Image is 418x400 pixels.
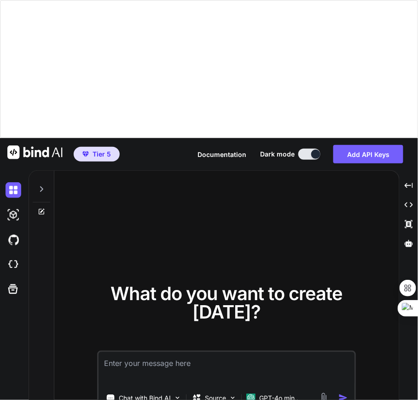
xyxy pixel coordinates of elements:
[6,257,21,272] img: cloudideIcon
[110,282,343,323] span: What do you want to create [DATE]?
[6,232,21,248] img: githubDark
[7,145,63,159] img: Bind AI
[6,182,21,198] img: darkChat
[6,207,21,223] img: darkAi-studio
[197,150,246,159] button: Documentation
[82,151,89,157] img: premium
[93,150,111,159] span: Tier 5
[260,150,295,159] span: Dark mode
[197,151,246,158] span: Documentation
[74,147,120,162] button: premiumTier 5
[333,145,403,163] button: Add API Keys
